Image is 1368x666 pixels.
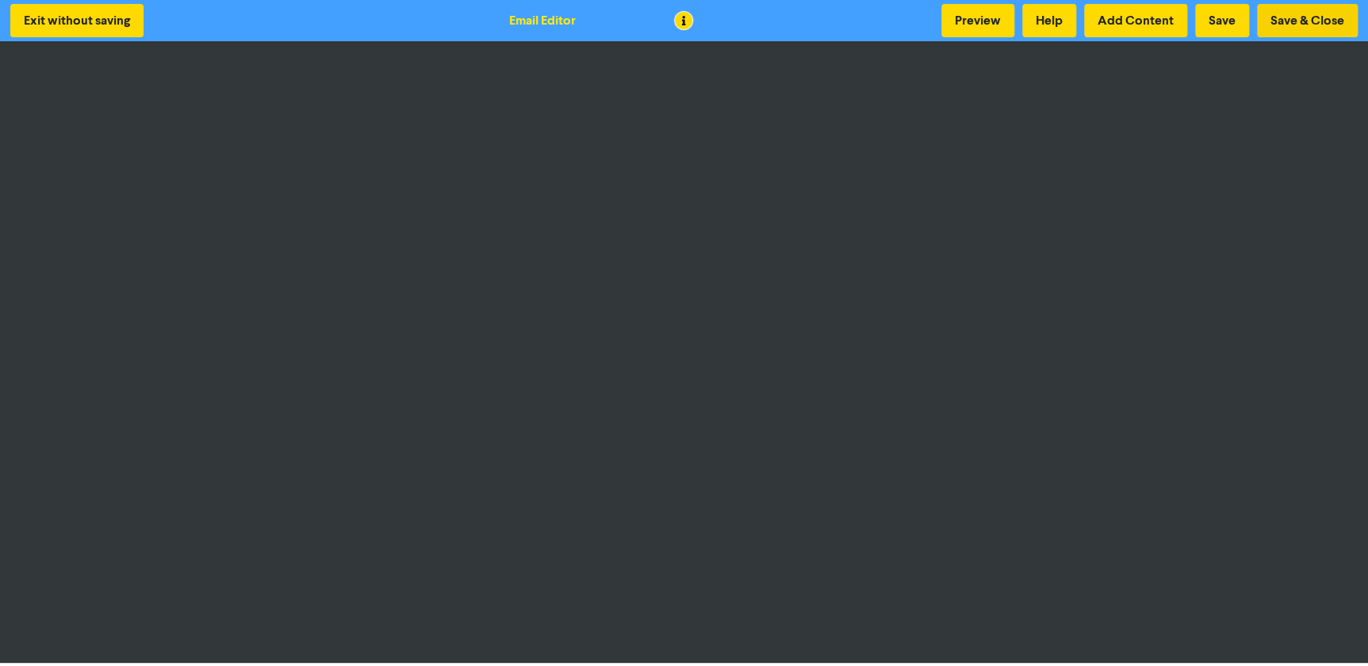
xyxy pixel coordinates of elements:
button: Exit without saving [10,4,144,37]
button: Save [1195,4,1249,37]
button: Help [1022,4,1076,37]
button: Save & Close [1257,4,1358,37]
button: Add Content [1084,4,1187,37]
button: Preview [941,4,1014,37]
div: Email Editor [509,11,576,30]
